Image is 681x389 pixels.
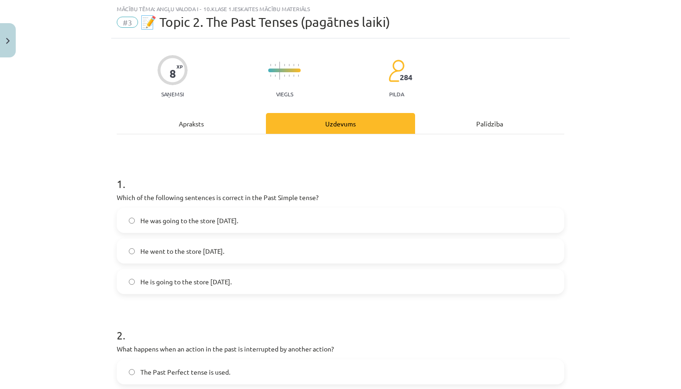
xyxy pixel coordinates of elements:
img: icon-long-line-d9ea69661e0d244f92f715978eff75569469978d946b2353a9bb055b3ed8787d.svg [279,62,280,80]
span: 284 [400,73,412,82]
img: icon-short-line-57e1e144782c952c97e751825c79c345078a6d821885a25fce030b3d8c18986b.svg [293,75,294,77]
h1: 1 . [117,161,564,190]
span: XP [177,64,183,69]
img: icon-short-line-57e1e144782c952c97e751825c79c345078a6d821885a25fce030b3d8c18986b.svg [270,75,271,77]
img: icon-short-line-57e1e144782c952c97e751825c79c345078a6d821885a25fce030b3d8c18986b.svg [270,64,271,66]
div: Uzdevums [266,113,415,134]
img: icon-short-line-57e1e144782c952c97e751825c79c345078a6d821885a25fce030b3d8c18986b.svg [289,75,290,77]
input: He is going to the store [DATE]. [129,279,135,285]
span: The Past Perfect tense is used. [140,367,230,377]
p: Viegls [276,91,293,97]
img: icon-short-line-57e1e144782c952c97e751825c79c345078a6d821885a25fce030b3d8c18986b.svg [289,64,290,66]
span: He is going to the store [DATE]. [140,277,232,287]
span: #3 [117,17,138,28]
img: icon-short-line-57e1e144782c952c97e751825c79c345078a6d821885a25fce030b3d8c18986b.svg [275,64,276,66]
input: He was going to the store [DATE]. [129,218,135,224]
span: 📝 Topic 2. The Past Tenses (pagātnes laiki) [140,14,390,30]
h1: 2 . [117,313,564,341]
p: pilda [389,91,404,97]
img: icon-short-line-57e1e144782c952c97e751825c79c345078a6d821885a25fce030b3d8c18986b.svg [284,75,285,77]
div: Mācību tēma: Angļu valoda i - 10.klase 1.ieskaites mācību materiāls [117,6,564,12]
img: icon-close-lesson-0947bae3869378f0d4975bcd49f059093ad1ed9edebbc8119c70593378902aed.svg [6,38,10,44]
p: Which of the following sentences is correct in the Past Simple tense? [117,193,564,202]
div: 8 [170,67,176,80]
img: icon-short-line-57e1e144782c952c97e751825c79c345078a6d821885a25fce030b3d8c18986b.svg [298,75,299,77]
img: icon-short-line-57e1e144782c952c97e751825c79c345078a6d821885a25fce030b3d8c18986b.svg [284,64,285,66]
img: students-c634bb4e5e11cddfef0936a35e636f08e4e9abd3cc4e673bd6f9a4125e45ecb1.svg [388,59,404,82]
img: icon-short-line-57e1e144782c952c97e751825c79c345078a6d821885a25fce030b3d8c18986b.svg [275,75,276,77]
span: He was going to the store [DATE]. [140,216,238,226]
div: Apraksts [117,113,266,134]
p: Saņemsi [158,91,188,97]
p: What happens when an action in the past is interrupted by another action? [117,344,564,354]
div: Palīdzība [415,113,564,134]
img: icon-short-line-57e1e144782c952c97e751825c79c345078a6d821885a25fce030b3d8c18986b.svg [293,64,294,66]
input: The Past Perfect tense is used. [129,369,135,375]
span: He went to the store [DATE]. [140,246,224,256]
img: icon-short-line-57e1e144782c952c97e751825c79c345078a6d821885a25fce030b3d8c18986b.svg [298,64,299,66]
input: He went to the store [DATE]. [129,248,135,254]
